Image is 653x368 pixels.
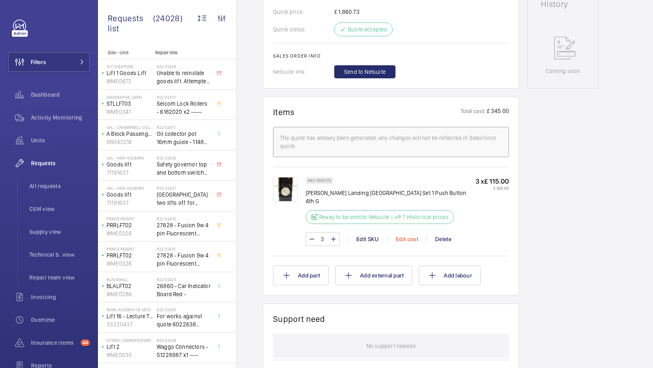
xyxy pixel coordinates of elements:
[157,307,211,312] h2: R22-02419
[486,107,509,117] p: £ 345.00
[107,259,153,268] p: WME0326
[107,246,153,251] p: Prince Regent
[157,343,211,359] span: Waggo Connectors - 51228987 x1 ----
[157,100,211,116] span: Selcom Lock Rollers - 6182020 x2 -----
[31,293,90,301] span: Invoicing
[31,339,78,347] span: Insurance items
[273,107,295,117] h1: Items
[107,277,153,282] p: Blackwall
[348,235,387,243] div: Edit SKU
[157,277,211,282] h2: R22-02423
[31,91,90,99] span: Dashboard
[107,216,153,221] p: Prince Regent
[107,221,153,229] p: PRRLFT02
[402,213,448,221] p: 7 Historical prices
[419,266,481,285] button: Add labour
[308,179,331,182] p: SKU 1005172
[157,191,211,207] span: [GEOGRAPHIC_DATA] two lifts off for safety governor rope switches at top and bottom. Immediate de...
[335,266,412,285] button: Add external part
[31,159,90,167] span: Requests
[273,266,329,285] button: Add part
[107,130,153,138] p: A Block Passenger Lift 2 (B) L/H
[107,108,153,116] p: WME0341
[107,125,153,130] p: UAL - Camberwell College of Arts
[157,282,211,298] span: 26860 - Car Indicator Board Red -
[107,338,153,343] p: [STREET_ADDRESS][PERSON_NAME]
[157,251,211,268] span: 27828 - Fusion 9w 4 pin Fluorescent Lamp / Bulb - Used on Prince regent lift No2 car top test con...
[273,177,298,202] img: ZKDhT6lV6q6LeF6P_chbz59Gcthb9TCfpUNOIZmsqL5tvxwH.png
[107,168,153,177] p: 71191637
[107,320,153,328] p: 33320437
[387,235,426,243] div: Edit cost
[107,229,153,237] p: WME0326
[157,246,211,251] h2: R22-02431
[334,65,395,78] button: Send to Netsuite
[31,58,46,66] span: Filters
[107,138,153,146] p: 88043218
[31,136,90,144] span: Units
[107,199,153,207] p: 71191637
[107,343,153,351] p: Lift 2
[460,107,486,117] p: Total cost:
[157,338,211,343] h2: R22-02434
[107,100,153,108] p: STLLFT03
[107,282,153,290] p: BLALFT02
[366,334,415,358] p: No support needed
[81,339,90,346] span: 44
[107,155,153,160] p: UAL - High Holborn
[8,52,90,72] button: Filters
[157,160,211,177] span: Safety governor top and bottom switches not working from an immediate defect. Lift passenger lift...
[155,50,209,55] p: Repair title
[29,182,90,190] span: All requests
[344,68,386,76] span: Send to Netsuite
[306,189,475,205] p: [PERSON_NAME] Landing [GEOGRAPHIC_DATA] Set 1 Push Button 4th G
[475,177,509,186] p: 3 x £ 115.00
[157,216,211,221] h2: R22-02435
[107,312,153,320] p: Lift 16 - Lecture Theater Disabled Lift ([PERSON_NAME]) ([GEOGRAPHIC_DATA] )
[107,290,153,298] p: WME0286
[107,307,153,312] p: royal academy of arts
[273,53,509,59] h2: Sales order info
[157,221,211,237] span: 27828 - Fusion 9w 4 pin Fluorescent Lamp / Bulb - Used on Prince regent lift No2 car top test con...
[107,191,153,199] p: Goods lift
[31,113,90,122] span: Activity Monitoring
[319,213,389,221] p: Ready to be sent to Netsuite
[29,228,90,236] span: Supply view
[157,69,211,85] span: Unable to reinstate goods lift. Attempted to swap control boards with PL2, no difference. Technic...
[107,251,153,259] p: PRRLFT02
[29,205,90,213] span: CSM view
[157,125,211,130] h2: R22-02417
[107,351,153,359] p: WME0035
[157,155,211,160] h2: R22-02432
[475,186,509,191] p: £ 345.00
[157,64,211,69] h2: R22-02428
[31,316,90,324] span: Overtime
[29,273,90,282] span: Repair team view
[546,67,580,75] p: Coming soon
[98,50,152,55] p: Site - Unit
[280,134,502,150] div: The quote has already been generated; any changes will not be reflected in Salesforce quote.
[157,186,211,191] h2: R22-02427
[157,130,211,146] span: Oil collector pot 16mm guide - 11482 x2
[107,64,153,69] p: 107 Cheapside
[273,314,325,324] h1: Support need
[29,251,90,259] span: Technical S. view
[108,13,153,33] span: Requests list
[426,235,460,243] div: Delete
[107,69,153,77] p: Lift 1 Goods Lift
[107,186,153,191] p: UAL - High Holborn
[107,77,153,85] p: WME0472
[157,312,211,328] span: For works against quote 6022638 @£2197.00
[391,213,393,221] div: |
[157,95,211,100] h2: R22-02413
[107,95,153,100] p: [GEOGRAPHIC_DATA]
[107,160,153,168] p: Goods lift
